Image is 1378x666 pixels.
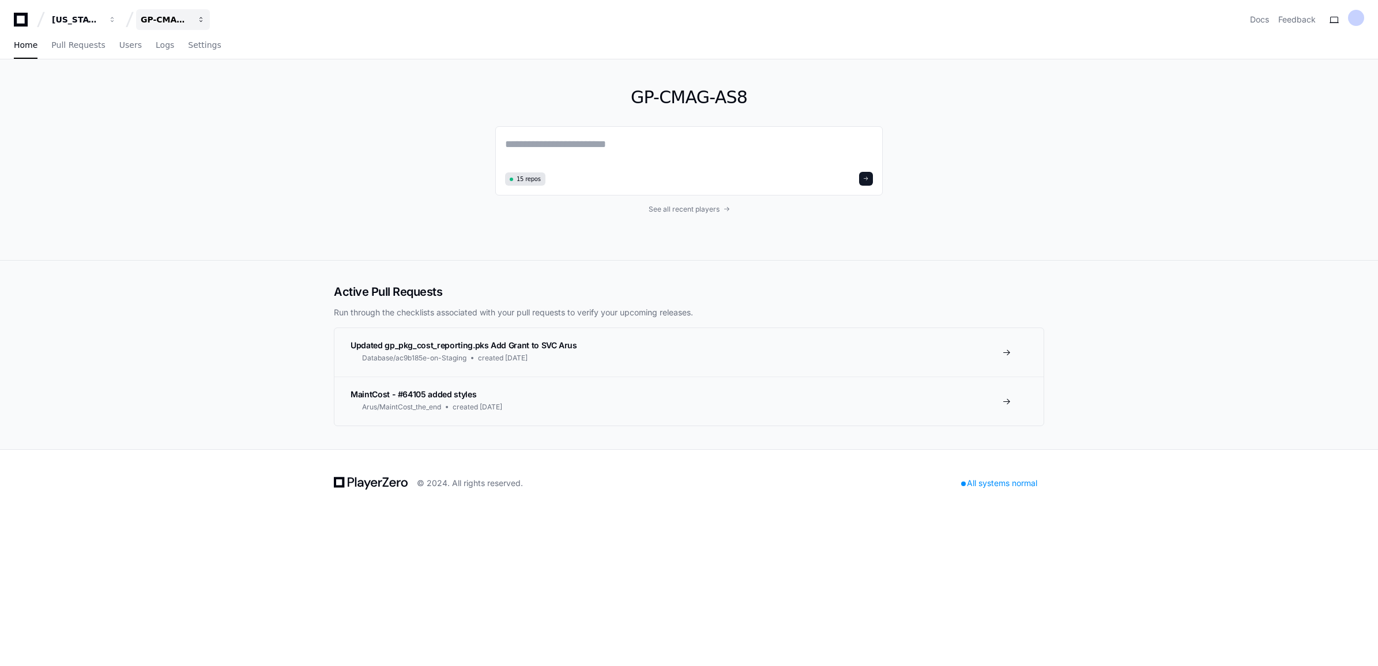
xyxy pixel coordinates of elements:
a: Home [14,32,37,59]
a: Users [119,32,142,59]
span: Database/ac9b185e-on-Staging [362,353,466,363]
div: © 2024. All rights reserved. [417,477,523,489]
span: created [DATE] [453,402,502,412]
button: GP-CMAG-AS8 [136,9,210,30]
span: Logs [156,42,174,48]
h2: Active Pull Requests [334,284,1044,300]
p: Run through the checklists associated with your pull requests to verify your upcoming releases. [334,307,1044,318]
span: Arus/MaintCost_the_end [362,402,441,412]
span: Pull Requests [51,42,105,48]
a: Updated gp_pkg_cost_reporting.pks Add Grant to SVC ArusDatabase/ac9b185e-on-Stagingcreated [DATE] [334,328,1044,377]
a: Docs [1250,14,1269,25]
a: MaintCost - #64105 added stylesArus/MaintCost_the_endcreated [DATE] [334,377,1044,426]
button: [US_STATE] Pacific [47,9,121,30]
div: All systems normal [954,475,1044,491]
a: Logs [156,32,174,59]
span: Updated gp_pkg_cost_reporting.pks Add Grant to SVC Arus [351,340,577,350]
span: Users [119,42,142,48]
div: [US_STATE] Pacific [52,14,101,25]
div: GP-CMAG-AS8 [141,14,190,25]
span: See all recent players [649,205,720,214]
a: See all recent players [495,205,883,214]
span: Home [14,42,37,48]
span: 15 repos [517,175,541,183]
a: Settings [188,32,221,59]
span: Settings [188,42,221,48]
span: MaintCost - #64105 added styles [351,389,476,399]
h1: GP-CMAG-AS8 [495,87,883,108]
a: Pull Requests [51,32,105,59]
span: created [DATE] [478,353,528,363]
button: Feedback [1278,14,1316,25]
